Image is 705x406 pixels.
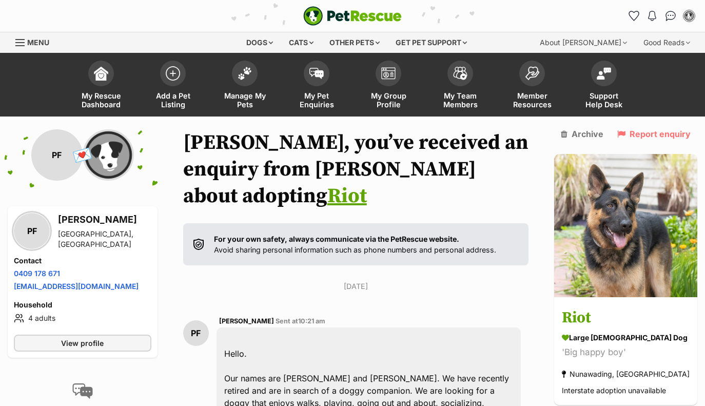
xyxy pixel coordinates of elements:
a: Report enquiry [617,129,691,139]
h4: Contact [14,256,151,266]
img: help-desk-icon-fdf02630f3aa405de69fd3d07c3f3aa587a6932b1a1747fa1d2bba05be0121f9.svg [597,67,611,80]
div: Nunawading, [GEOGRAPHIC_DATA] [562,368,690,381]
div: Other pets [322,32,387,53]
img: team-members-icon-5396bd8760b3fe7c0b43da4ab00e1e3bb1a5d9ba89233759b79545d2d3fc5d0d.svg [453,67,467,80]
li: 4 adults [14,312,151,324]
p: [DATE] [183,281,528,292]
span: View profile [61,338,104,349]
a: Add a Pet Listing [137,55,209,117]
h3: Riot [562,307,690,330]
img: add-pet-listing-icon-0afa8454b4691262ce3f59096e99ab1cd57d4a30225e0717b998d2c9b9846f56.svg [166,66,180,81]
a: 0409 178 671 [14,269,60,278]
span: Interstate adoption unavailable [562,386,666,395]
a: Menu [15,32,56,51]
a: My Pet Enquiries [281,55,352,117]
div: PF [31,129,83,181]
img: pet-enquiries-icon-7e3ad2cf08bfb03b45e93fb7055b45f3efa6380592205ae92323e6603595dc1f.svg [309,68,324,79]
a: [EMAIL_ADDRESS][DOMAIN_NAME] [14,282,139,291]
button: Notifications [644,8,660,24]
a: Conversations [662,8,679,24]
img: notifications-46538b983faf8c2785f20acdc204bb7945ddae34d4c08c2a6579f10ce5e182be.svg [648,11,656,21]
img: Riot [554,154,697,297]
img: manage-my-pets-icon-02211641906a0b7f246fdf0571729dbe1e7629f14944591b6c1af311fb30b64b.svg [238,67,252,80]
a: Manage My Pets [209,55,281,117]
span: My Rescue Dashboard [78,91,124,109]
img: Sonja Olsen profile pic [684,11,694,21]
a: Riot large [DEMOGRAPHIC_DATA] Dog 'Big happy boy' Nunawading, [GEOGRAPHIC_DATA] Interstate adopti... [554,299,697,405]
img: group-profile-icon-3fa3cf56718a62981997c0bc7e787c4b2cf8bcc04b72c1350f741eb67cf2f40e.svg [381,67,396,80]
div: PF [183,320,209,346]
a: Favourites [625,8,642,24]
span: Sent at [276,317,325,325]
a: Riot [327,183,367,209]
div: Cats [282,32,321,53]
a: My Rescue Dashboard [65,55,137,117]
div: Good Reads [636,32,697,53]
ul: Account quick links [625,8,697,24]
div: PF [14,213,50,249]
div: [GEOGRAPHIC_DATA], [GEOGRAPHIC_DATA] [58,229,151,249]
a: Support Help Desk [568,55,640,117]
div: 'Big happy boy' [562,346,690,360]
img: All Animal Rescuers profile pic [83,129,134,181]
img: dashboard-icon-eb2f2d2d3e046f16d808141f083e7271f6b2e854fb5c12c21221c1fb7104beca.svg [94,66,108,81]
span: Member Resources [509,91,555,109]
a: PetRescue [303,6,402,26]
h1: [PERSON_NAME], you’ve received an enquiry from [PERSON_NAME] about adopting [183,129,528,209]
h3: [PERSON_NAME] [58,212,151,227]
p: Avoid sharing personal information such as phone numbers and personal address. [214,234,496,256]
div: About [PERSON_NAME] [533,32,634,53]
a: My Group Profile [352,55,424,117]
a: Archive [561,129,603,139]
div: Get pet support [388,32,474,53]
a: Member Resources [496,55,568,117]
span: Add a Pet Listing [150,91,196,109]
span: My Team Members [437,91,483,109]
span: 10:21 am [298,317,325,325]
div: large [DEMOGRAPHIC_DATA] Dog [562,333,690,343]
strong: For your own safety, always communicate via the PetRescue website. [214,235,459,243]
span: My Group Profile [365,91,412,109]
h4: Household [14,300,151,310]
a: My Team Members [424,55,496,117]
span: Manage My Pets [222,91,268,109]
a: View profile [14,335,151,352]
img: logo-e224e6f780fb5917bec1dbf3a21bbac754714ae5b6737aabdf751b685950b380.svg [303,6,402,26]
button: My account [681,8,697,24]
img: chat-41dd97257d64d25036548639549fe6c8038ab92f7586957e7f3b1b290dea8141.svg [665,11,676,21]
span: Support Help Desk [581,91,627,109]
img: conversation-icon-4a6f8262b818ee0b60e3300018af0b2d0b884aa5de6e9bcb8d3d4eeb1a70a7c4.svg [72,383,93,399]
div: Dogs [239,32,280,53]
span: My Pet Enquiries [293,91,340,109]
span: Menu [27,38,49,47]
span: [PERSON_NAME] [219,317,274,325]
span: 💌 [71,144,94,166]
img: member-resources-icon-8e73f808a243e03378d46382f2149f9095a855e16c252ad45f914b54edf8863c.svg [525,66,539,80]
